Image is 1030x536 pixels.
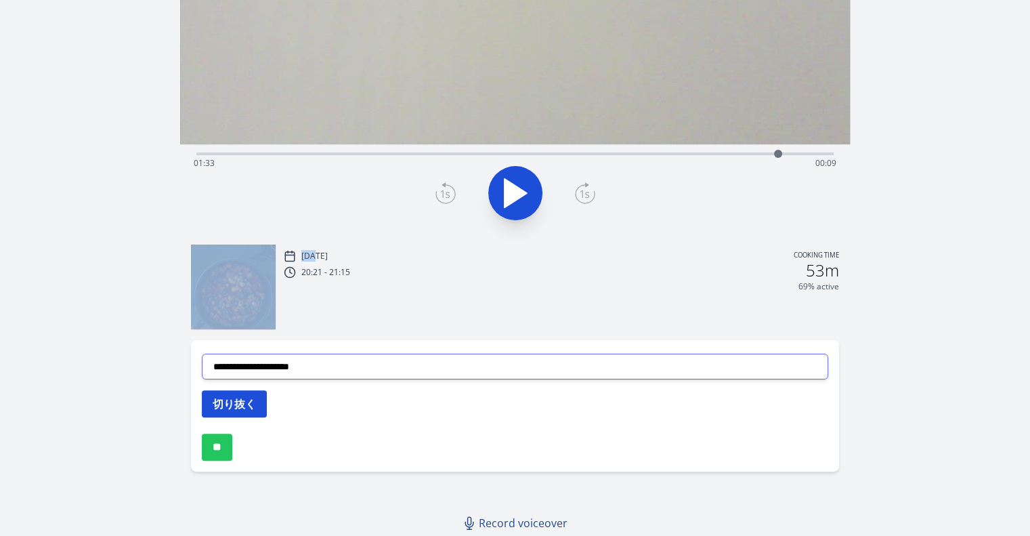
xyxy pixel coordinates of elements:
[301,267,350,278] p: 20:21 - 21:15
[798,281,839,292] p: 69% active
[301,251,328,262] p: [DATE]
[191,245,276,329] img: 250914112230_thumb.jpeg
[806,262,839,279] h2: 53m
[815,157,836,169] span: 00:09
[479,515,567,531] span: Record voiceover
[202,390,267,417] button: 切り抜く
[794,250,839,262] p: Cooking time
[194,157,215,169] span: 01:33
